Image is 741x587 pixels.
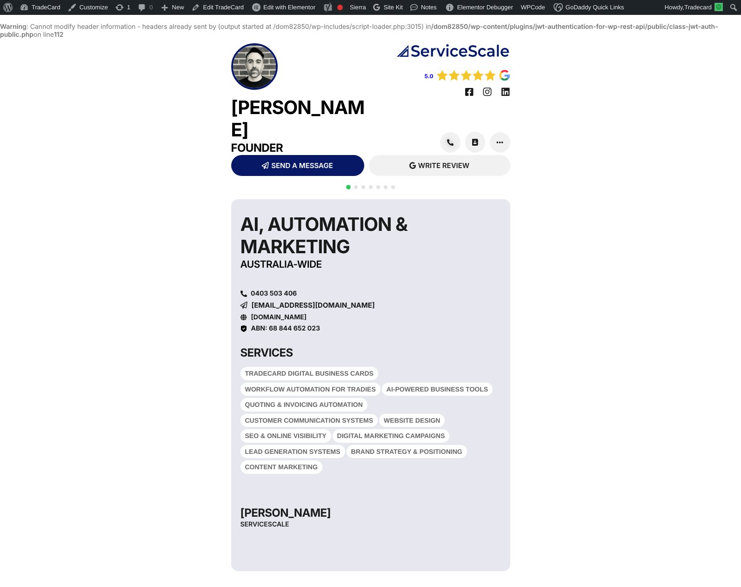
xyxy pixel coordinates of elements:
a: SEND A MESSAGE [231,155,364,176]
span: Go to slide 7 [391,185,395,189]
h3: Founder [231,141,371,155]
div: Website Design [379,414,445,427]
span: ABN: 68 844 652 023 [251,324,320,332]
b: 112 [54,31,64,39]
a: 5.0 [425,73,434,80]
h3: [PERSON_NAME] [240,506,389,520]
a: WRITE REVIEW [369,155,510,176]
div: Lead Generation Systems [240,445,345,459]
span: Go to slide 2 [354,185,358,189]
a: 0403 503 406 [240,290,501,297]
h6: ServiceScale [240,520,389,529]
h3: SERVICES [240,346,389,360]
span: Go to slide 5 [376,185,380,189]
div: AI-Powered Business Tools [382,383,493,396]
a: [EMAIL_ADDRESS][DOMAIN_NAME] [240,302,375,309]
span: Go to slide 1 [346,185,351,189]
h2: [PERSON_NAME] [231,96,371,141]
span: Go to slide 4 [369,185,373,189]
span: Site Kit [384,4,403,11]
a: servicescale.com.au [240,314,247,321]
div: Brand Strategy & Positioning [347,445,467,459]
div: Quoting & Invoicing Automation [240,398,367,412]
div: TradeCard Digital Business Cards [240,367,378,380]
span: Edit with Elementor [263,4,315,11]
div: Focus keyphrase not set [337,5,343,10]
div: Content Marketing [240,460,322,474]
span: Go to slide 3 [361,185,365,189]
span: WRITE REVIEW [418,162,469,169]
a: [DOMAIN_NAME] [251,313,307,321]
div: Digital Marketing Campaigns [333,429,450,443]
span: [EMAIL_ADDRESS][DOMAIN_NAME] [252,302,375,309]
div: Workflow Automation for Tradies [240,383,381,396]
div: Customer Communication Systems [240,414,378,427]
span: SEND A MESSAGE [271,162,333,169]
div: SEO & Online Visibility [240,429,331,443]
span: Go to slide 6 [384,185,387,189]
span: Tradecard [684,4,712,11]
span: 0403 503 406 [248,290,297,297]
h4: Australia-wide [240,258,480,272]
h2: AI, Automation & Marketing [240,213,480,258]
